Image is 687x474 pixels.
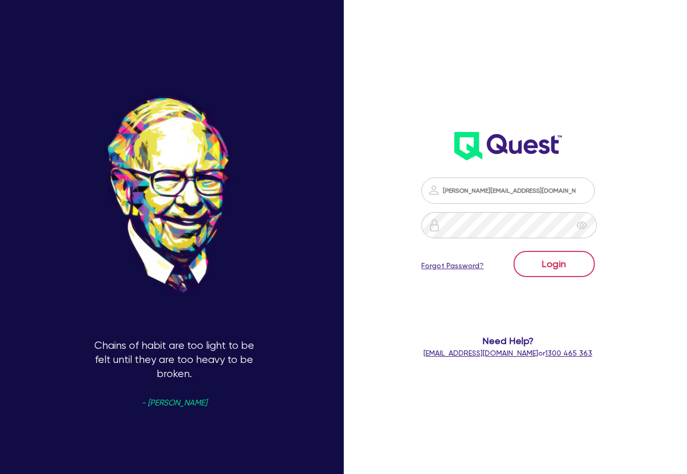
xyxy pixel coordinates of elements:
img: icon-password [428,219,441,232]
span: eye [576,220,587,230]
img: icon-password [428,184,440,196]
tcxspan: Call 1300 465 363 via 3CX [545,349,592,357]
span: Need Help? [421,334,594,348]
input: Email address [421,178,594,204]
button: Login [514,251,595,277]
span: - [PERSON_NAME] [141,399,207,407]
a: [EMAIL_ADDRESS][DOMAIN_NAME] [423,349,538,357]
span: or [423,349,592,357]
img: wH2k97JdezQIQAAAABJRU5ErkJggg== [454,132,562,160]
a: Forgot Password? [421,260,484,271]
